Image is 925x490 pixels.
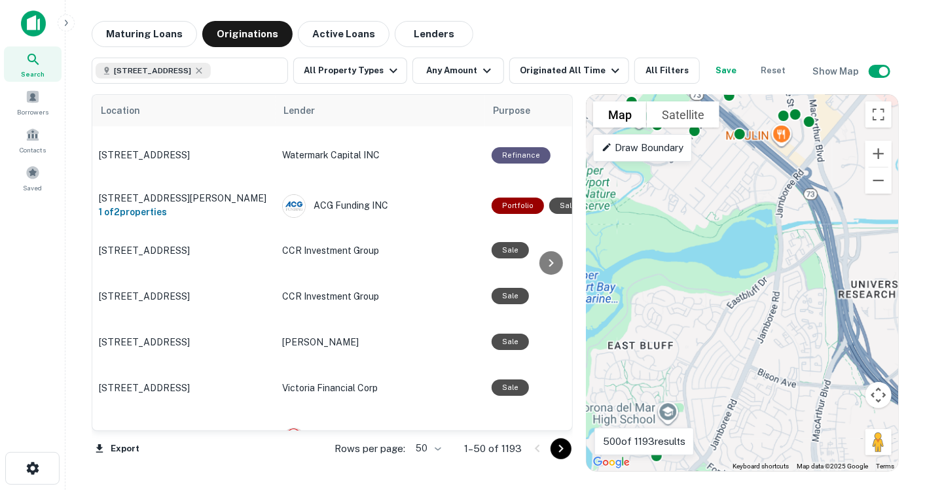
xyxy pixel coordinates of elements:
button: All Filters [634,58,700,84]
span: Purpose [493,103,547,118]
div: 0 0 [587,95,898,471]
button: Toggle fullscreen view [865,101,892,128]
div: This loan purpose was for refinancing [492,147,551,164]
button: Zoom out [865,167,892,194]
p: 500 of 1193 results [603,434,685,449]
button: All Property Types [293,58,407,84]
div: Sale [492,242,529,258]
button: Zoom in [865,141,892,167]
button: Show satellite imagery [647,101,719,128]
span: Contacts [20,145,46,155]
div: Esun Commercial Bank LTD [282,428,479,451]
a: Search [4,46,62,82]
div: This is a portfolio loan with 2 properties [492,198,544,214]
button: Lenders [395,21,473,47]
h6: 1 of 2 properties [99,205,269,219]
button: Keyboard shortcuts [733,462,789,471]
button: Originations [202,21,293,47]
button: Show street map [593,101,647,128]
iframe: Chat Widget [860,385,925,448]
button: Map camera controls [865,382,892,408]
div: Sale [492,288,529,304]
p: [STREET_ADDRESS] [99,149,269,161]
button: Export [92,439,143,459]
a: Contacts [4,122,62,158]
p: 1–50 of 1193 [464,441,522,457]
img: picture [283,195,305,217]
h6: Show Map [812,64,861,79]
button: Active Loans [298,21,390,47]
span: Borrowers [17,107,48,117]
a: Saved [4,160,62,196]
a: Terms [876,463,894,470]
span: [STREET_ADDRESS] [114,65,191,77]
p: [STREET_ADDRESS] [99,290,269,302]
div: Sale [492,334,529,350]
a: Borrowers [4,84,62,120]
span: Map data ©2025 Google [797,463,868,470]
button: Go to next page [551,438,571,459]
p: Victoria Financial Corp [282,381,479,395]
span: Search [21,69,45,79]
p: [STREET_ADDRESS] [99,382,269,394]
div: Sale [549,198,587,214]
button: Any Amount [412,58,504,84]
button: Maturing Loans [92,21,197,47]
th: Lender [276,95,485,126]
p: [PERSON_NAME] [282,335,479,349]
p: CCR Investment Group [282,243,479,258]
p: [STREET_ADDRESS][PERSON_NAME] [99,192,269,204]
button: Originated All Time [509,58,629,84]
a: Open this area in Google Maps (opens a new window) [590,454,633,471]
p: Draw Boundary [602,140,683,156]
img: picture [283,429,305,451]
p: [STREET_ADDRESS] [99,336,269,348]
button: Save your search to get updates of matches that match your search criteria. [705,58,747,84]
div: Sale [492,379,529,396]
span: Lender [283,103,315,118]
p: [STREET_ADDRESS] [99,245,269,256]
span: Saved [24,183,43,193]
th: Purpose [485,95,593,126]
img: capitalize-icon.png [21,10,46,37]
div: ACG Funding INC [282,194,479,218]
p: CCR Investment Group [282,289,479,304]
span: Location [100,103,157,118]
img: Google [590,454,633,471]
th: Location [92,95,276,126]
p: Watermark Capital INC [282,148,479,162]
div: Originated All Time [520,63,623,79]
button: Reset [752,58,794,84]
p: Rows per page: [335,441,405,457]
div: 50 [410,439,443,458]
